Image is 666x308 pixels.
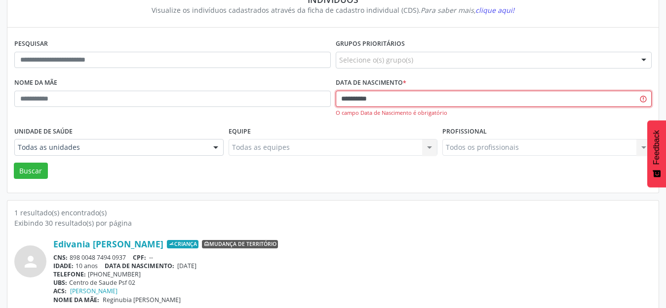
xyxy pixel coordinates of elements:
span: CPF: [133,253,146,262]
a: Edivania [PERSON_NAME] [53,239,163,249]
span: ACS: [53,287,67,295]
span: DATA DE NASCIMENTO: [105,262,174,270]
span: CNS: [53,253,68,262]
i: Para saber mais, [421,5,514,15]
label: Pesquisar [14,36,48,52]
div: Visualize os indivíduos cadastrados através da ficha de cadastro individual (CDS). [21,5,645,15]
button: Buscar [14,163,48,179]
label: Unidade de saúde [14,124,73,139]
div: Centro de Saude Psf 02 [53,278,652,287]
span: Feedback [652,130,661,165]
span: Selecione o(s) grupo(s) [339,55,413,65]
div: 1 resultado(s) encontrado(s) [14,207,652,218]
span: clique aqui! [475,5,514,15]
i: person [22,253,39,271]
div: [PHONE_NUMBER] [53,270,652,278]
span: IDADE: [53,262,74,270]
div: Exibindo 30 resultado(s) por página [14,218,652,228]
span: [DATE] [177,262,196,270]
div: O campo Data de Nascimento é obrigatório [336,109,652,117]
span: NOME DA MÃE: [53,296,99,304]
span: TELEFONE: [53,270,86,278]
label: Grupos prioritários [336,36,405,52]
div: 10 anos [53,262,652,270]
span: Reginubia [PERSON_NAME] [103,296,181,304]
div: 898 0048 7494 0937 [53,253,652,262]
label: Data de nascimento [336,75,406,91]
span: Criança [167,240,198,249]
button: Feedback - Mostrar pesquisa [647,120,666,187]
span: Mudança de território [202,240,278,249]
a: [PERSON_NAME] [70,287,118,295]
span: -- [149,253,153,262]
span: Todas as unidades [18,142,203,152]
span: UBS: [53,278,67,287]
label: Equipe [229,124,251,139]
label: Profissional [442,124,487,139]
label: Nome da mãe [14,75,57,91]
